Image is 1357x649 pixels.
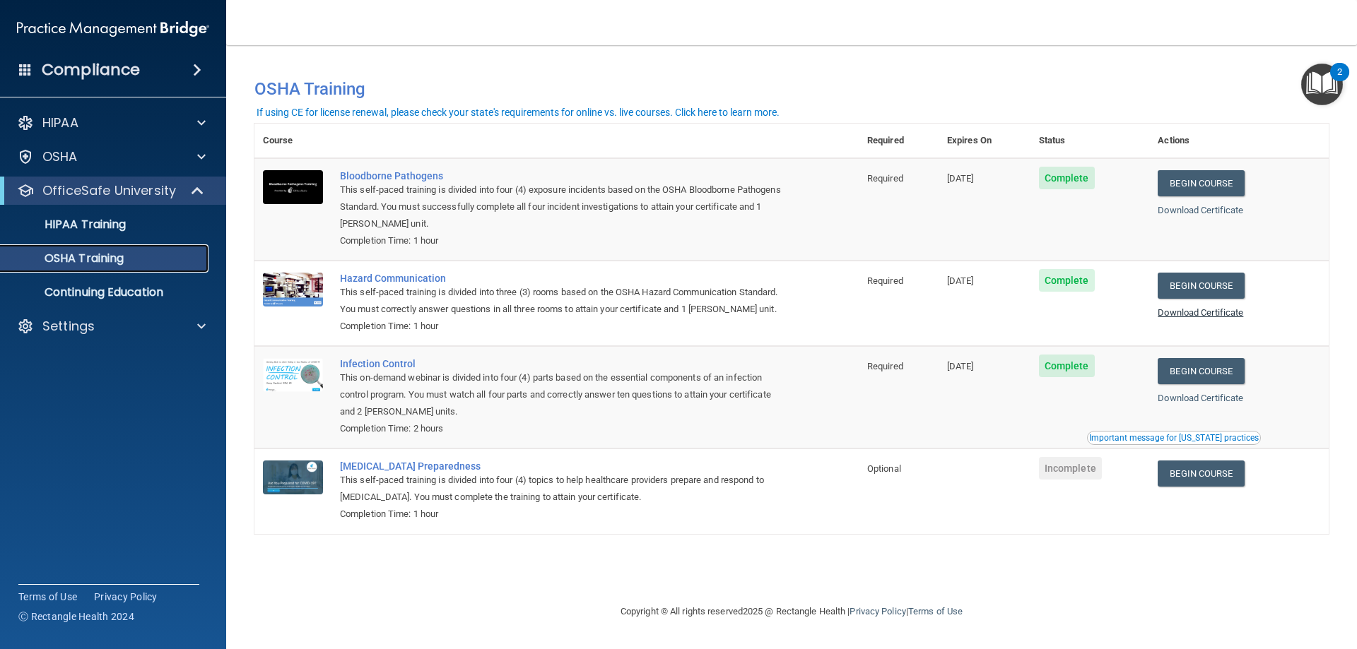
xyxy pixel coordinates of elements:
[340,170,788,181] a: Bloodborne Pathogens
[908,606,963,617] a: Terms of Use
[18,609,134,624] span: Ⓒ Rectangle Health 2024
[947,173,974,184] span: [DATE]
[257,107,780,117] div: If using CE for license renewal, please check your state's requirements for online vs. live cours...
[254,124,331,158] th: Course
[17,182,205,199] a: OfficeSafe University
[340,472,788,506] div: This self-paced training is divided into four (4) topics to help healthcare providers prepare and...
[9,251,124,266] p: OSHA Training
[340,460,788,472] a: [MEDICAL_DATA] Preparedness
[17,15,209,43] img: PMB logo
[1158,205,1243,215] a: Download Certificate
[340,284,788,318] div: This self-paced training is divided into three (3) rooms based on the OSHA Hazard Communication S...
[254,79,1329,99] h4: OSHA Training
[1039,457,1102,480] span: Incomplete
[42,182,176,199] p: OfficeSafe University
[42,148,78,165] p: OSHA
[42,114,78,131] p: HIPAA
[94,590,158,604] a: Privacy Policy
[17,318,206,335] a: Settings
[867,275,903,286] span: Required
[867,361,903,371] span: Required
[1030,124,1150,158] th: Status
[850,606,905,617] a: Privacy Policy
[1039,269,1095,292] span: Complete
[1087,431,1261,445] button: Read this if you are a dental practitioner in the state of CA
[42,318,95,335] p: Settings
[1158,393,1243,403] a: Download Certificate
[1158,170,1244,196] a: Begin Course
[1089,434,1259,442] div: Important message for [US_STATE] practices
[947,275,974,286] span: [DATE]
[534,589,1050,634] div: Copyright © All rights reserved 2025 @ Rectangle Health | |
[42,60,140,80] h4: Compliance
[859,124,939,158] th: Required
[1039,167,1095,189] span: Complete
[1158,358,1244,384] a: Begin Course
[340,506,788,523] div: Completion Time: 1 hour
[939,124,1030,158] th: Expires On
[18,590,77,604] a: Terms of Use
[340,232,788,249] div: Completion Time: 1 hour
[1039,355,1095,377] span: Complete
[340,369,788,420] div: This on-demand webinar is divided into four (4) parts based on the essential components of an inf...
[17,114,206,131] a: HIPAA
[340,181,788,232] div: This self-paced training is divided into four (4) exposure incidents based on the OSHA Bloodborne...
[340,273,788,284] a: Hazard Communication
[340,420,788,437] div: Completion Time: 2 hours
[340,318,788,335] div: Completion Time: 1 hour
[867,173,903,184] span: Required
[1149,124,1329,158] th: Actions
[340,358,788,369] a: Infection Control
[254,105,782,119] button: If using CE for license renewal, please check your state's requirements for online vs. live cours...
[1158,273,1244,299] a: Begin Course
[9,285,202,299] p: Continuing Education
[1158,460,1244,487] a: Begin Course
[1337,72,1342,90] div: 2
[1158,307,1243,318] a: Download Certificate
[9,218,126,232] p: HIPAA Training
[947,361,974,371] span: [DATE]
[867,463,901,474] span: Optional
[1301,64,1343,105] button: Open Resource Center, 2 new notifications
[17,148,206,165] a: OSHA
